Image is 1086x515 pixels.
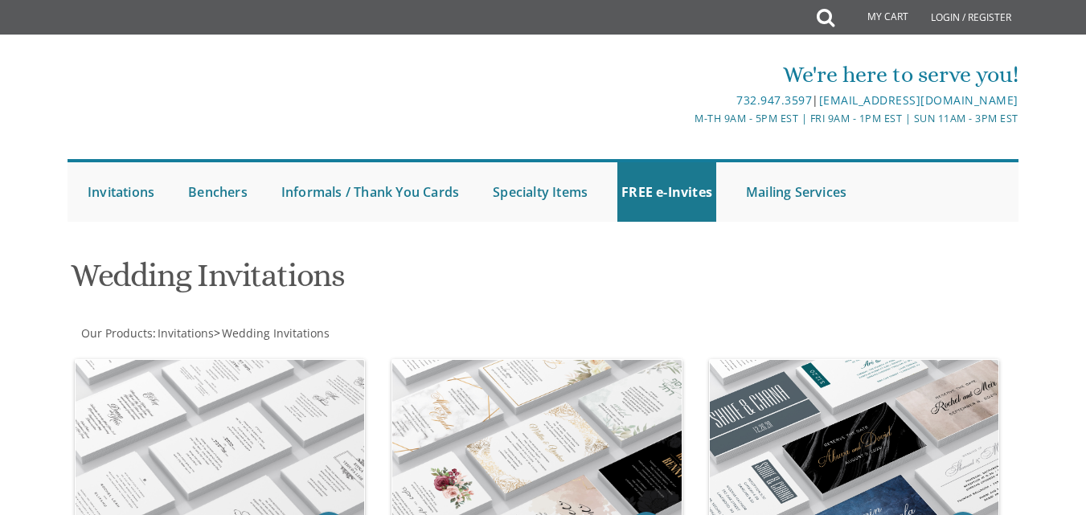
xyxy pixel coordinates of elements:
[68,325,543,341] div: :
[184,162,252,222] a: Benchers
[214,325,330,341] span: >
[84,162,158,222] a: Invitations
[385,110,1018,127] div: M-Th 9am - 5pm EST | Fri 9am - 1pm EST | Sun 11am - 3pm EST
[833,2,920,34] a: My Cart
[819,92,1018,108] a: [EMAIL_ADDRESS][DOMAIN_NAME]
[220,325,330,341] a: Wedding Invitations
[80,325,153,341] a: Our Products
[71,258,693,305] h1: Wedding Invitations
[617,162,716,222] a: FREE e-Invites
[158,325,214,341] span: Invitations
[489,162,592,222] a: Specialty Items
[156,325,214,341] a: Invitations
[222,325,330,341] span: Wedding Invitations
[385,59,1018,91] div: We're here to serve you!
[385,91,1018,110] div: |
[277,162,463,222] a: Informals / Thank You Cards
[736,92,812,108] a: 732.947.3597
[742,162,850,222] a: Mailing Services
